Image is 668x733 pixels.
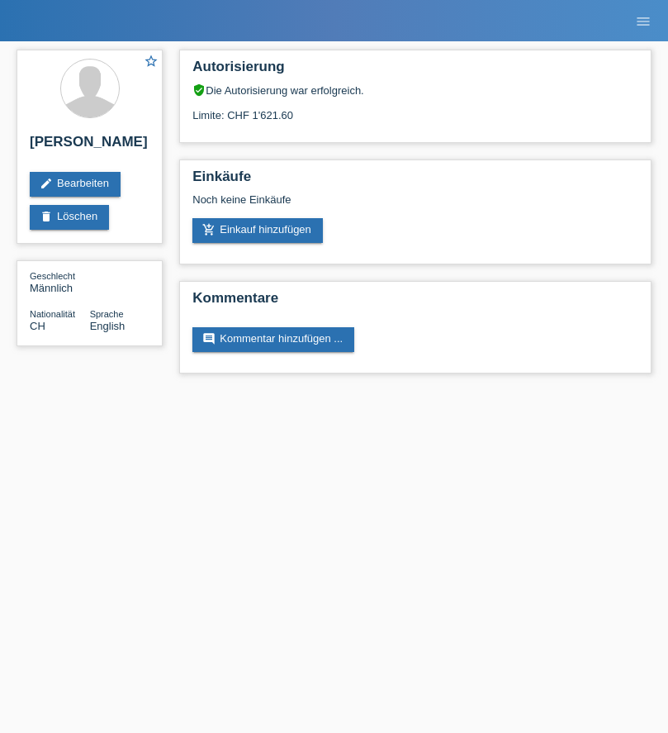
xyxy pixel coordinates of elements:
[627,16,660,26] a: menu
[90,320,126,332] span: English
[635,13,651,30] i: menu
[192,83,206,97] i: verified_user
[192,290,638,315] h2: Kommentare
[30,269,90,294] div: Männlich
[30,320,45,332] span: Schweiz
[144,54,159,69] i: star_border
[40,210,53,223] i: delete
[30,134,149,159] h2: [PERSON_NAME]
[192,83,638,97] div: Die Autorisierung war erfolgreich.
[30,205,109,230] a: deleteLöschen
[192,218,323,243] a: add_shopping_cartEinkauf hinzufügen
[192,59,638,83] h2: Autorisierung
[192,169,638,193] h2: Einkäufe
[202,332,216,345] i: comment
[30,271,75,281] span: Geschlecht
[144,54,159,71] a: star_border
[30,172,121,197] a: editBearbeiten
[192,97,638,121] div: Limite: CHF 1'621.60
[202,223,216,236] i: add_shopping_cart
[192,193,638,218] div: Noch keine Einkäufe
[30,309,75,319] span: Nationalität
[90,309,124,319] span: Sprache
[40,177,53,190] i: edit
[192,327,354,352] a: commentKommentar hinzufügen ...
